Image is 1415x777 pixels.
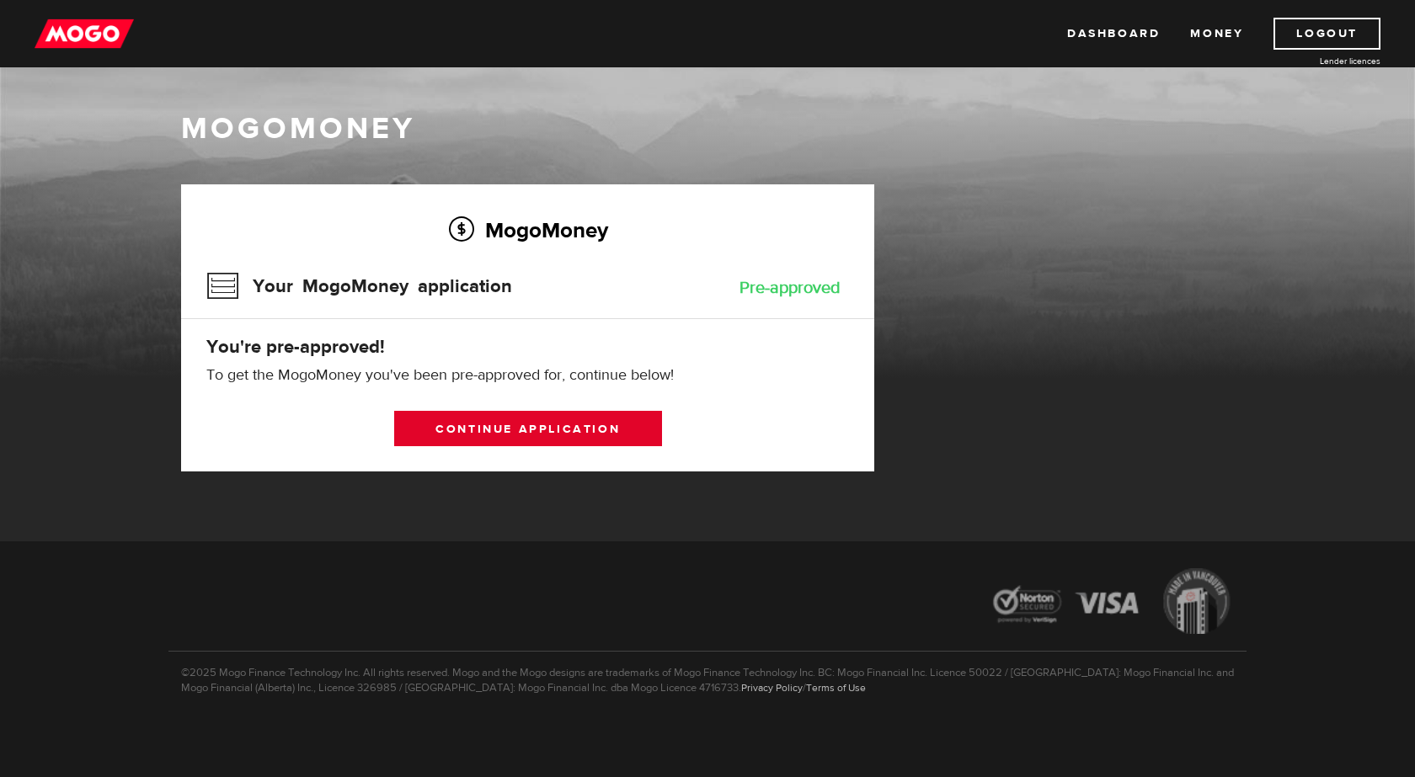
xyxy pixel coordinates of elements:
[168,651,1247,695] p: ©2025 Mogo Finance Technology Inc. All rights reserved. Mogo and the Mogo designs are trademarks ...
[206,264,512,308] h3: Your MogoMoney application
[206,365,849,386] p: To get the MogoMoney you've been pre-approved for, continue below!
[977,556,1247,651] img: legal-icons-92a2ffecb4d32d839781d1b4e4802d7b.png
[740,279,841,296] div: Pre-approved
[206,335,849,359] h4: You're pre-approved!
[1254,55,1380,67] a: Lender licences
[1190,18,1243,50] a: Money
[35,18,134,50] img: mogo_logo-11ee424be714fa7cbb0f0f49df9e16ec.png
[206,212,849,247] h2: MogoMoney
[181,111,1234,146] h1: MogoMoney
[1067,18,1160,50] a: Dashboard
[394,411,662,446] a: Continue application
[1078,386,1415,777] iframe: LiveChat chat widget
[741,681,803,695] a: Privacy Policy
[806,681,866,695] a: Terms of Use
[1273,18,1380,50] a: Logout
